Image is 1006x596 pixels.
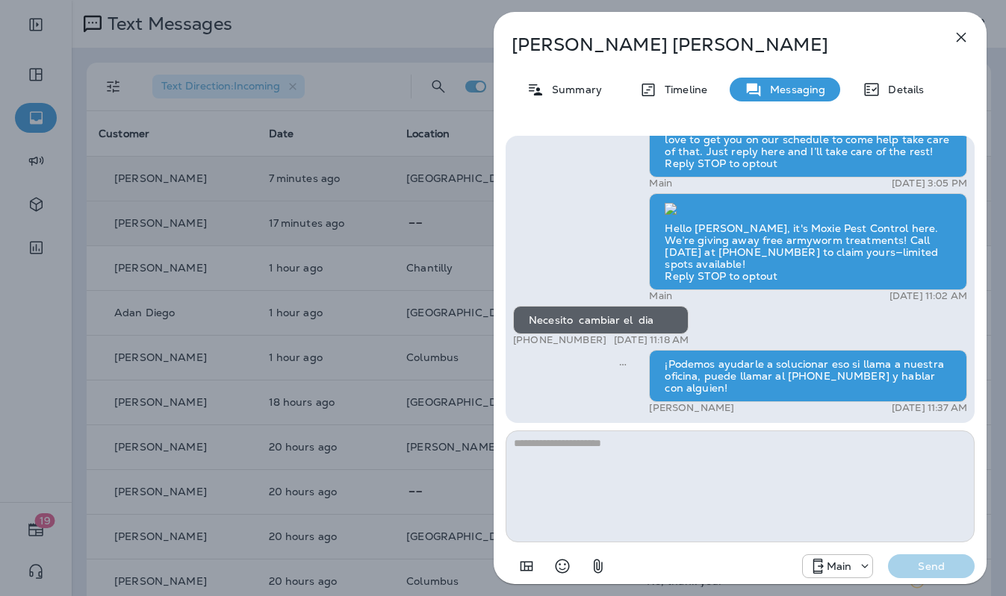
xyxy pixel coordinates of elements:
p: Summary [544,84,602,95]
p: Details [881,84,924,95]
div: +1 (817) 482-3792 [803,557,873,575]
p: Timeline [657,84,707,95]
p: [PERSON_NAME] [649,402,734,414]
p: Messaging [763,84,825,95]
p: [DATE] 3:05 PM [892,178,967,189]
p: Main [649,178,672,189]
p: [DATE] 11:02 AM [889,290,967,302]
span: Sent [619,357,627,370]
div: Hello [PERSON_NAME], it's Moxie Pest Control here. We’re giving away free armyworm treatments! Ca... [649,193,967,290]
div: ¡Podemos ayudarle a solucionar eso si llama a nuestra oficina, puede llamar al [PHONE_NUMBER] y h... [649,350,967,402]
p: Main [827,560,852,572]
p: [DATE] 11:18 AM [614,334,689,346]
button: Add in a premade template [512,551,541,581]
p: [PERSON_NAME] [PERSON_NAME] [512,34,919,55]
div: Necesito cambiar el dia [513,306,689,334]
p: Main [649,290,672,302]
img: twilio-download [665,203,677,215]
p: [DATE] 11:37 AM [892,402,967,414]
button: Select an emoji [547,551,577,581]
p: [PHONE_NUMBER] [513,334,606,346]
